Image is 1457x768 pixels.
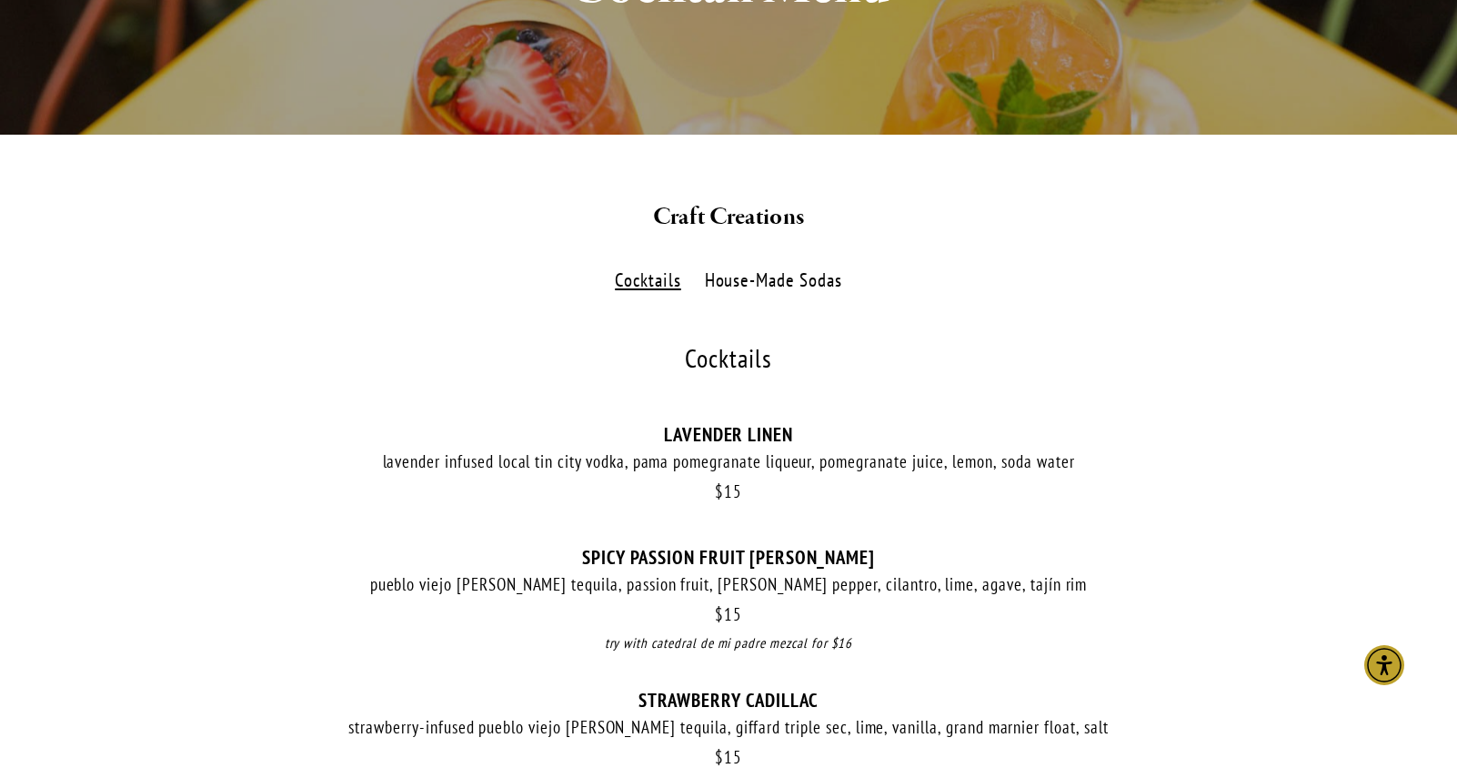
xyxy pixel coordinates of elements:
h2: Craft Creations [198,198,1259,237]
span: $ [715,603,724,625]
div: lavender infused local tin city vodka, pama pomegranate liqueur, pomegranate juice, lemon, soda w... [165,450,1292,473]
div: 15 [165,747,1292,768]
div: 15 [165,481,1292,502]
div: strawberry-infused pueblo viejo [PERSON_NAME] tequila, giffard triple sec, lime, vanilla, grand m... [165,716,1292,739]
div: LAVENDER LINEN [165,423,1292,446]
span: $ [715,746,724,768]
label: Cocktails [606,268,690,294]
label: House-Made Sodas [695,268,851,294]
div: pueblo viejo [PERSON_NAME] tequila, passion fruit, [PERSON_NAME] pepper, cilantro, lime, agave, t... [165,573,1292,596]
span: $ [715,480,724,502]
div: Accessibility Menu [1364,645,1404,685]
div: Cocktails [165,346,1292,372]
div: try with catedral de mi padre mezcal for $16 [165,633,1292,654]
div: SPICY PASSION FRUIT [PERSON_NAME] [165,546,1292,569]
div: STRAWBERRY CADILLAC [165,689,1292,712]
div: 15 [165,604,1292,625]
